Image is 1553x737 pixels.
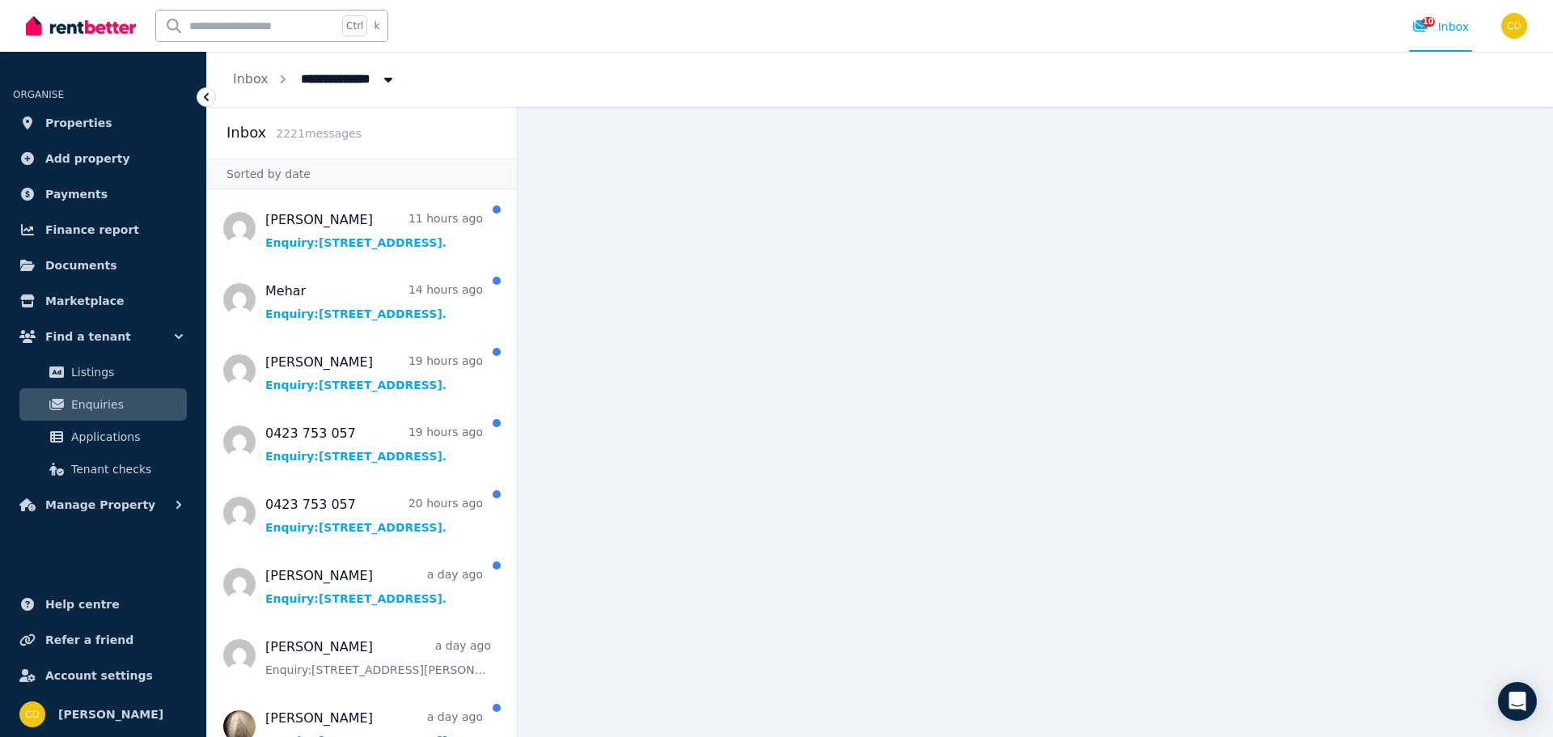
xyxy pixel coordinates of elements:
[13,588,193,621] a: Help centre
[374,19,379,32] span: k
[13,659,193,692] a: Account settings
[45,256,117,275] span: Documents
[45,666,153,685] span: Account settings
[1498,682,1537,721] div: Open Intercom Messenger
[19,701,45,727] img: Chris Dimitropoulos
[265,210,483,251] a: [PERSON_NAME]11 hours agoEnquiry:[STREET_ADDRESS].
[19,453,187,485] a: Tenant checks
[207,159,517,189] div: Sorted by date
[265,424,483,464] a: 0423 753 05719 hours agoEnquiry:[STREET_ADDRESS].
[265,637,491,678] a: [PERSON_NAME]a day agoEnquiry:[STREET_ADDRESS][PERSON_NAME].
[13,320,193,353] button: Find a tenant
[1412,19,1469,35] div: Inbox
[71,362,180,382] span: Listings
[13,142,193,175] a: Add property
[233,71,269,87] a: Inbox
[265,495,483,536] a: 0423 753 05720 hours agoEnquiry:[STREET_ADDRESS].
[276,127,362,140] span: 2221 message s
[13,178,193,210] a: Payments
[45,220,139,239] span: Finance report
[207,189,517,737] nav: Message list
[26,14,136,38] img: RentBetter
[13,624,193,656] a: Refer a friend
[265,566,483,607] a: [PERSON_NAME]a day agoEnquiry:[STREET_ADDRESS].
[13,214,193,246] a: Finance report
[342,15,367,36] span: Ctrl
[45,291,124,311] span: Marketplace
[45,495,155,515] span: Manage Property
[13,489,193,521] button: Manage Property
[58,705,163,724] span: [PERSON_NAME]
[45,327,131,346] span: Find a tenant
[71,427,180,447] span: Applications
[71,460,180,479] span: Tenant checks
[19,356,187,388] a: Listings
[45,630,133,650] span: Refer a friend
[265,353,483,393] a: [PERSON_NAME]19 hours agoEnquiry:[STREET_ADDRESS].
[13,285,193,317] a: Marketplace
[19,421,187,453] a: Applications
[13,107,193,139] a: Properties
[45,595,120,614] span: Help centre
[45,113,112,133] span: Properties
[265,282,483,322] a: Mehar14 hours agoEnquiry:[STREET_ADDRESS].
[207,52,422,107] nav: Breadcrumb
[45,184,108,204] span: Payments
[45,149,130,168] span: Add property
[71,395,180,414] span: Enquiries
[1501,13,1527,39] img: Chris Dimitropoulos
[13,89,64,100] span: ORGANISE
[1422,17,1435,27] span: 10
[13,249,193,282] a: Documents
[19,388,187,421] a: Enquiries
[226,121,266,144] h2: Inbox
